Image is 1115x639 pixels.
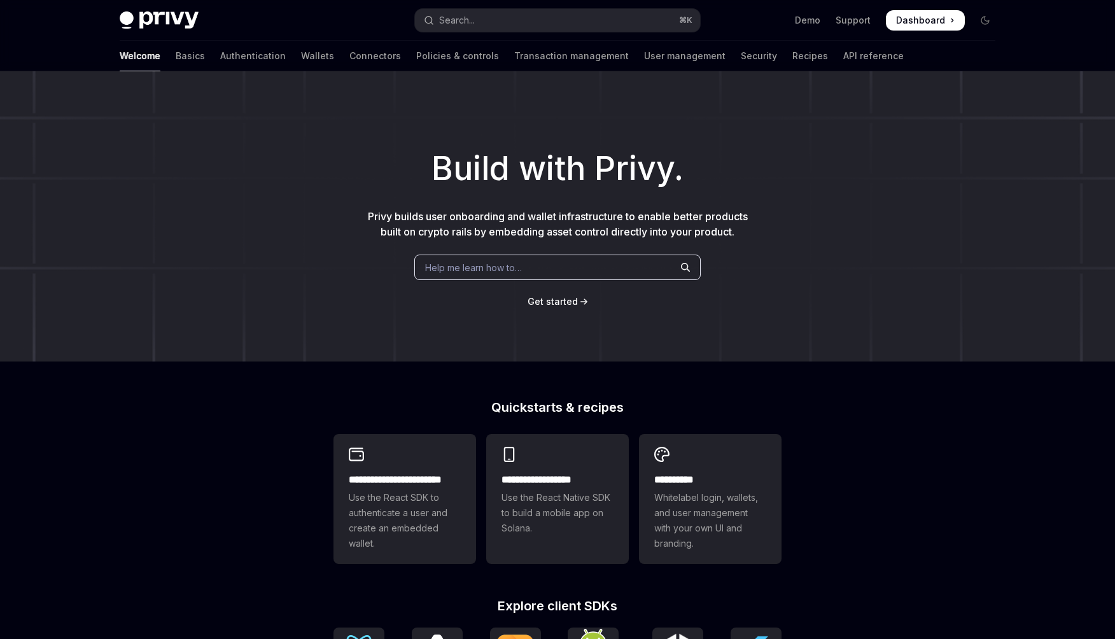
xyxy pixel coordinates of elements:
[349,41,401,71] a: Connectors
[886,10,965,31] a: Dashboard
[176,41,205,71] a: Basics
[528,296,578,307] span: Get started
[486,434,629,564] a: **** **** **** ***Use the React Native SDK to build a mobile app on Solana.
[416,41,499,71] a: Policies & controls
[120,11,199,29] img: dark logo
[333,600,782,612] h2: Explore client SDKs
[896,14,945,27] span: Dashboard
[220,41,286,71] a: Authentication
[20,144,1095,193] h1: Build with Privy.
[528,295,578,308] a: Get started
[741,41,777,71] a: Security
[836,14,871,27] a: Support
[975,10,995,31] button: Toggle dark mode
[301,41,334,71] a: Wallets
[792,41,828,71] a: Recipes
[795,14,820,27] a: Demo
[120,41,160,71] a: Welcome
[425,261,522,274] span: Help me learn how to…
[679,15,692,25] span: ⌘ K
[439,13,475,28] div: Search...
[843,41,904,71] a: API reference
[514,41,629,71] a: Transaction management
[415,9,700,32] button: Open search
[639,434,782,564] a: **** *****Whitelabel login, wallets, and user management with your own UI and branding.
[654,490,766,551] span: Whitelabel login, wallets, and user management with your own UI and branding.
[644,41,726,71] a: User management
[349,490,461,551] span: Use the React SDK to authenticate a user and create an embedded wallet.
[501,490,614,536] span: Use the React Native SDK to build a mobile app on Solana.
[333,401,782,414] h2: Quickstarts & recipes
[368,210,748,238] span: Privy builds user onboarding and wallet infrastructure to enable better products built on crypto ...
